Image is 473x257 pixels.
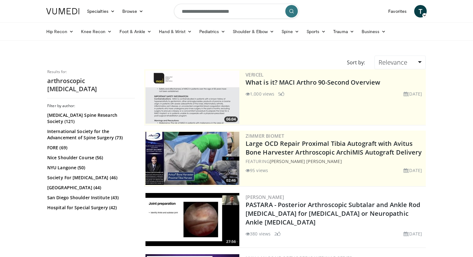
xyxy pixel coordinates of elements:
[246,72,264,78] a: Vericel
[155,25,196,38] a: Hand & Wrist
[145,71,239,124] a: 06:04
[278,91,284,97] li: 5
[404,167,422,174] li: [DATE]
[379,58,407,67] span: Relevance
[303,25,330,38] a: Sports
[404,230,422,237] li: [DATE]
[145,132,239,185] a: 02:46
[358,25,390,38] a: Business
[47,103,135,108] h3: Filter by author:
[77,25,116,38] a: Knee Recon
[47,205,133,211] a: Hospital for Special Surgery (42)
[47,175,133,181] a: Society For [MEDICAL_DATA] (46)
[47,112,133,125] a: [MEDICAL_DATA] Spine Research Society (121)
[145,193,239,246] img: 96e9603a-ae17-4ec1-b4d8-ea1df7a30e1b.300x170_q85_crop-smart_upscale.jpg
[384,5,410,17] a: Favorites
[47,165,133,171] a: NYU Langone (50)
[274,230,281,237] li: 2
[116,25,155,38] a: Foot & Ankle
[46,8,79,14] img: VuMedi Logo
[246,139,422,156] a: Large OCD Repair Proximal Tibia Autograft with Avitus Bone Harvester Arthroscopic ArchiMIS Autogr...
[47,128,133,141] a: International Society for the Advancement of Spine Surgery (73)
[83,5,119,17] a: Specialties
[224,178,238,183] span: 02:46
[246,78,380,86] a: What is it? MACI Arthro 90-Second Overview
[145,71,239,124] img: aa6cc8ed-3dbf-4b6a-8d82-4a06f68b6688.300x170_q85_crop-smart_upscale.jpg
[119,5,147,17] a: Browse
[224,116,238,122] span: 06:04
[246,194,284,200] a: [PERSON_NAME]
[329,25,358,38] a: Trauma
[278,25,303,38] a: Spine
[246,133,284,139] a: Zimmer Biomet
[270,158,342,164] a: [PERSON_NAME] [PERSON_NAME]
[229,25,278,38] a: Shoulder & Elbow
[224,239,238,245] span: 27:56
[246,167,268,174] li: 95 views
[43,25,77,38] a: Hip Recon
[47,77,135,93] h2: arthroscopic [MEDICAL_DATA]
[374,56,426,69] a: Relevance
[246,158,425,165] div: FEATURING
[196,25,229,38] a: Pediatrics
[47,145,133,151] a: FORE (69)
[47,69,135,74] p: Results for:
[145,132,239,185] img: a4fc9e3b-29e5-479a-a4d0-450a2184c01c.300x170_q85_crop-smart_upscale.jpg
[414,5,427,17] a: T
[246,230,271,237] li: 380 views
[404,91,422,97] li: [DATE]
[47,185,133,191] a: [GEOGRAPHIC_DATA] (44)
[246,91,274,97] li: 1,000 views
[174,4,299,19] input: Search topics, interventions
[145,193,239,246] a: 27:56
[47,195,133,201] a: San Diego Shoulder Institute (43)
[246,200,420,226] a: PASTARA - Posterior Arthroscopic Subtalar and Ankle Rod [MEDICAL_DATA] for [MEDICAL_DATA] or Neur...
[342,56,370,69] div: Sort by:
[47,155,133,161] a: Nice Shoulder Course (56)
